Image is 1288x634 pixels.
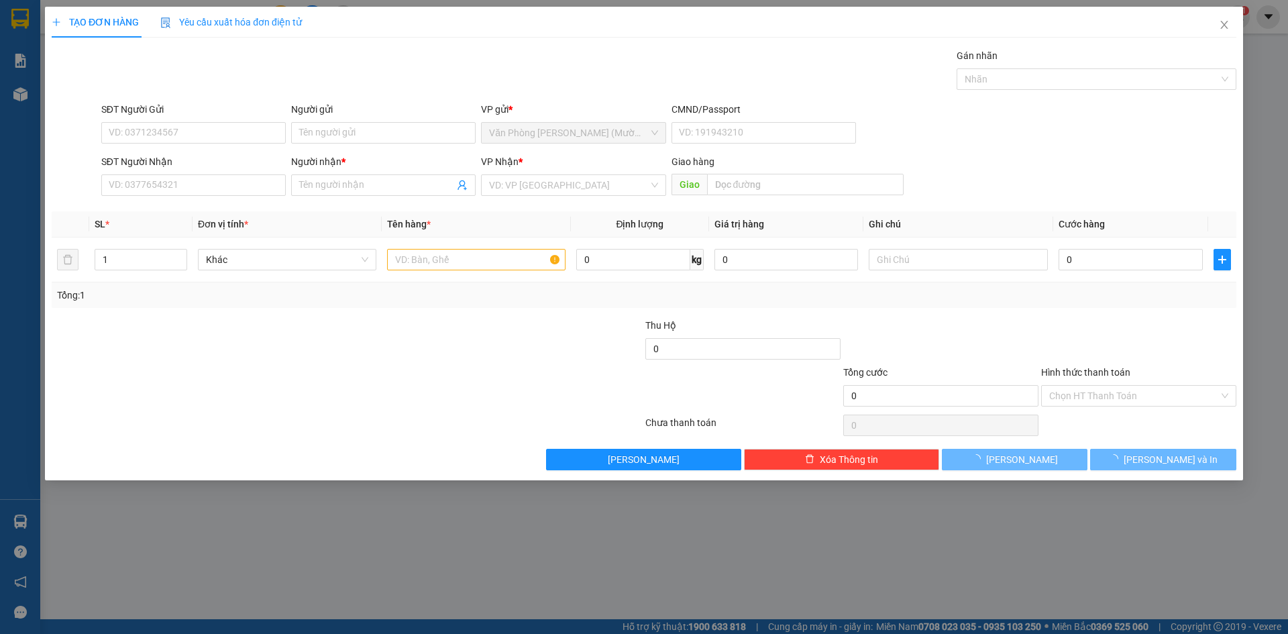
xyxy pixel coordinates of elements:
[1219,19,1230,30] span: close
[608,452,680,467] span: [PERSON_NAME]
[1059,219,1105,229] span: Cước hàng
[672,102,856,117] div: CMND/Passport
[745,449,940,470] button: deleteXóa Thông tin
[805,454,814,465] span: delete
[387,219,431,229] span: Tên hàng
[714,219,764,229] span: Giá trị hàng
[482,102,666,117] div: VP gửi
[972,454,987,464] span: loading
[869,249,1048,270] input: Ghi Chú
[160,17,171,28] img: icon
[206,250,368,270] span: Khác
[387,249,566,270] input: VD: Bàn, Ghế
[707,174,904,195] input: Dọc đường
[198,219,248,229] span: Đơn vị tính
[1214,249,1231,270] button: plus
[95,219,105,229] span: SL
[490,123,658,143] span: Văn Phòng Trần Phú (Mường Thanh)
[644,415,842,439] div: Chưa thanh toán
[1091,449,1236,470] button: [PERSON_NAME] và In
[690,249,704,270] span: kg
[52,17,139,28] span: TẠO ĐƠN HÀNG
[616,219,664,229] span: Định lượng
[52,17,61,27] span: plus
[820,452,878,467] span: Xóa Thông tin
[957,50,998,61] label: Gán nhãn
[942,449,1087,470] button: [PERSON_NAME]
[291,102,476,117] div: Người gửi
[101,102,286,117] div: SĐT Người Gửi
[864,211,1053,237] th: Ghi chú
[645,320,676,331] span: Thu Hộ
[1205,7,1243,44] button: Close
[458,180,468,191] span: user-add
[714,249,859,270] input: 0
[101,154,286,169] div: SĐT Người Nhận
[547,449,742,470] button: [PERSON_NAME]
[987,452,1059,467] span: [PERSON_NAME]
[672,156,714,167] span: Giao hàng
[1041,367,1130,378] label: Hình thức thanh toán
[843,367,888,378] span: Tổng cước
[160,17,302,28] span: Yêu cầu xuất hóa đơn điện tử
[1109,454,1124,464] span: loading
[57,249,78,270] button: delete
[1124,452,1218,467] span: [PERSON_NAME] và In
[672,174,707,195] span: Giao
[1214,254,1230,265] span: plus
[291,154,476,169] div: Người nhận
[482,156,519,167] span: VP Nhận
[57,288,497,303] div: Tổng: 1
